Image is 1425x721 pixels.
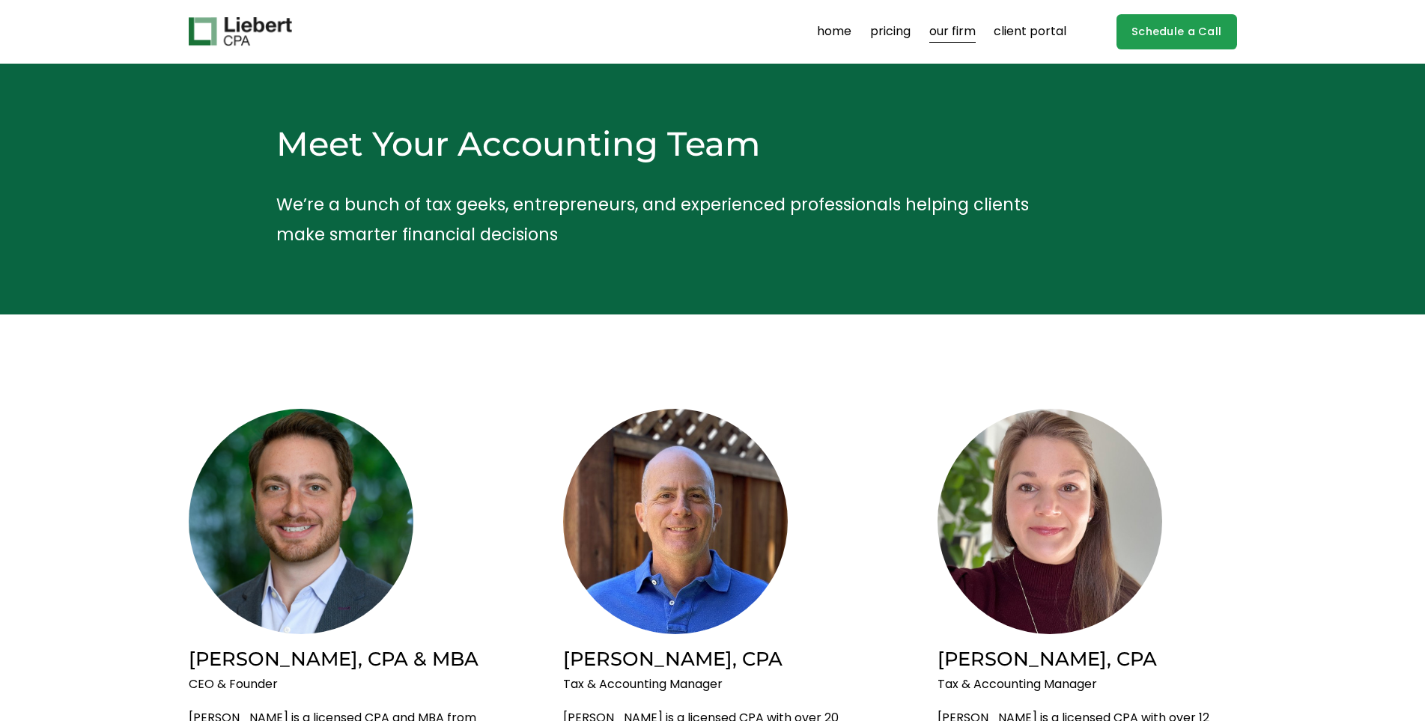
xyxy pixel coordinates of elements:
[994,19,1066,43] a: client portal
[870,19,911,43] a: pricing
[189,674,488,696] p: CEO & Founder
[189,646,488,671] h2: [PERSON_NAME], CPA & MBA
[938,409,1162,634] img: Jennie Ledesma
[938,674,1237,696] p: Tax & Accounting Manager
[1116,14,1237,49] a: Schedule a Call
[189,409,413,634] img: Brian Liebert
[817,19,851,43] a: home
[189,17,292,46] img: Liebert CPA
[276,189,1060,250] p: We’re a bunch of tax geeks, entrepreneurs, and experienced professionals helping clients make sma...
[276,122,1060,165] h2: Meet Your Accounting Team
[938,646,1237,671] h2: [PERSON_NAME], CPA
[563,674,863,696] p: Tax & Accounting Manager
[563,646,863,671] h2: [PERSON_NAME], CPA
[563,409,788,634] img: Tommy Roberts
[929,19,976,43] a: our firm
